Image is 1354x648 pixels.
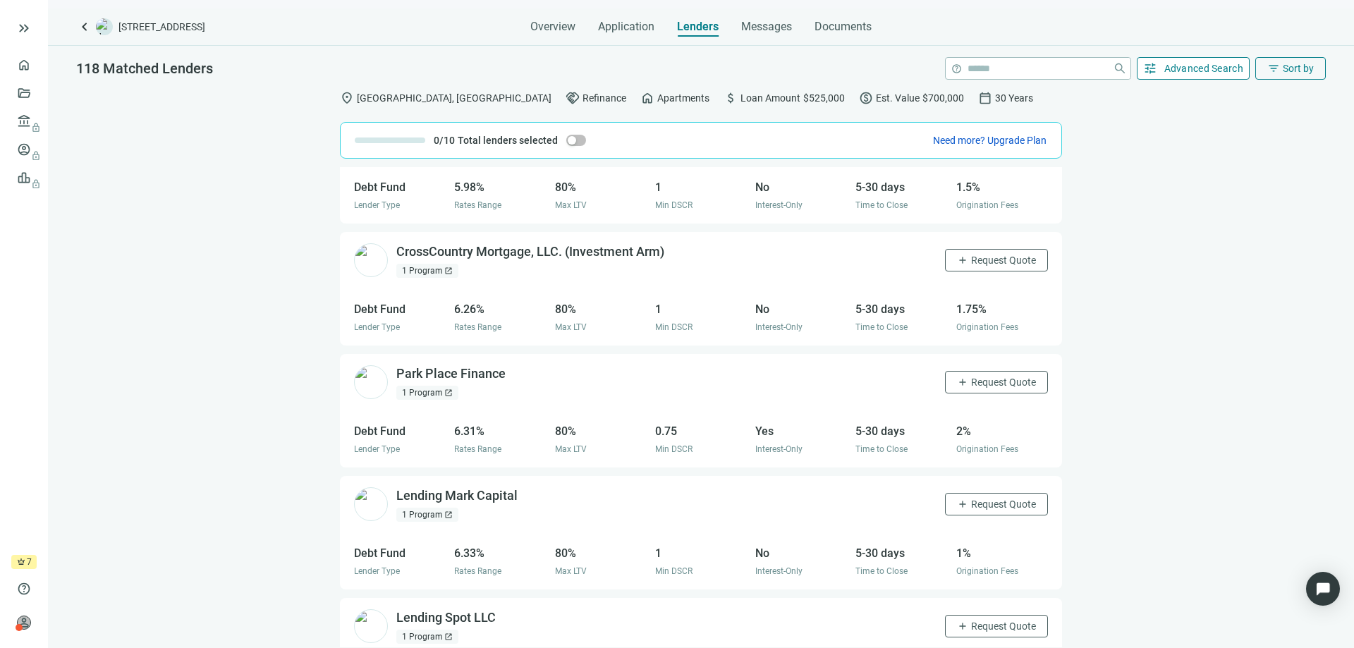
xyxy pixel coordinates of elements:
div: No [755,300,847,318]
div: 5-30 days [855,422,947,440]
span: open_in_new [444,632,453,641]
span: add [957,255,968,266]
span: Rates Range [454,322,501,332]
div: 5-30 days [855,300,947,318]
span: Application [598,20,654,34]
span: Min DSCR [655,566,693,576]
span: Overview [530,20,575,34]
div: 5-30 days [855,178,947,196]
span: person [17,616,31,630]
div: 1 Program [396,508,458,522]
div: Debt Fund [354,422,446,440]
button: addRequest Quote [945,615,1048,637]
span: Rates Range [454,444,501,454]
span: Min DSCR [655,322,693,332]
div: 1% [956,544,1048,562]
button: filter_listSort by [1255,57,1326,80]
span: add [957,621,968,632]
button: Need more? Upgrade Plan [932,133,1047,147]
span: Origination Fees [956,322,1018,332]
span: Request Quote [971,499,1036,510]
span: 118 Matched Lenders [76,60,213,77]
span: Time to Close [855,566,908,576]
button: addRequest Quote [945,371,1048,393]
span: handshake [566,91,580,105]
div: Debt Fund [354,300,446,318]
div: 80% [555,422,647,440]
span: Origination Fees [956,566,1018,576]
span: open_in_new [444,389,453,397]
span: $700,000 [922,90,964,106]
span: Lenders [677,20,719,34]
div: Lending Spot LLC [396,609,496,627]
span: Max LTV [555,566,587,576]
div: 6.31% [454,422,546,440]
div: CrossCountry Mortgage, LLC. (Investment Arm) [396,243,664,261]
div: 1 Program [396,386,458,400]
button: keyboard_double_arrow_right [16,20,32,37]
span: add [957,377,968,388]
div: 5.98% [454,178,546,196]
span: $525,000 [803,90,845,106]
button: tuneAdvanced Search [1137,57,1250,80]
span: Lender Type [354,444,400,454]
span: Max LTV [555,444,587,454]
div: 80% [555,178,647,196]
span: Origination Fees [956,444,1018,454]
img: da0341a7-fc91-4e1f-a17f-3c8270aa71fc.png [354,365,388,399]
span: Origination Fees [956,200,1018,210]
span: Max LTV [555,200,587,210]
span: calendar_today [978,91,992,105]
div: 1 Program [396,264,458,278]
span: Interest-Only [755,566,803,576]
div: 1 [655,300,747,318]
button: addRequest Quote [945,249,1048,271]
div: 1 [655,544,747,562]
div: 1.75% [956,300,1048,318]
span: open_in_new [444,267,453,275]
span: Interest-Only [755,322,803,332]
span: Advanced Search [1164,63,1244,74]
span: Apartments [657,90,709,106]
span: Rates Range [454,200,501,210]
span: Interest-Only [755,200,803,210]
span: Need more? Upgrade Plan [933,135,1047,146]
span: filter_list [1267,62,1280,75]
div: 80% [555,300,647,318]
div: 5-30 days [855,544,947,562]
span: open_in_new [444,511,453,519]
span: Time to Close [855,322,908,332]
span: location_on [340,91,354,105]
div: Park Place Finance [396,365,506,383]
div: Lending Mark Capital [396,487,518,505]
span: Time to Close [855,200,908,210]
span: Lender Type [354,322,400,332]
div: Est. Value [859,91,964,105]
div: 2% [956,422,1048,440]
div: No [755,178,847,196]
button: addRequest Quote [945,493,1048,515]
span: attach_money [724,91,738,105]
span: Rates Range [454,566,501,576]
span: tune [1143,61,1157,75]
span: 7 [27,555,32,569]
span: [GEOGRAPHIC_DATA], [GEOGRAPHIC_DATA] [357,90,551,106]
div: Debt Fund [354,178,446,196]
div: 6.26% [454,300,546,318]
span: 0/10 [434,133,455,147]
div: Debt Fund [354,544,446,562]
a: keyboard_arrow_left [76,18,93,35]
span: Min DSCR [655,444,693,454]
span: Documents [815,20,872,34]
span: Total lenders selected [458,133,558,147]
div: 80% [555,544,647,562]
span: Time to Close [855,444,908,454]
div: 0.75 [655,422,747,440]
span: Request Quote [971,621,1036,632]
span: help [951,63,962,74]
span: Interest-Only [755,444,803,454]
span: Lender Type [354,566,400,576]
img: deal-logo [96,18,113,35]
